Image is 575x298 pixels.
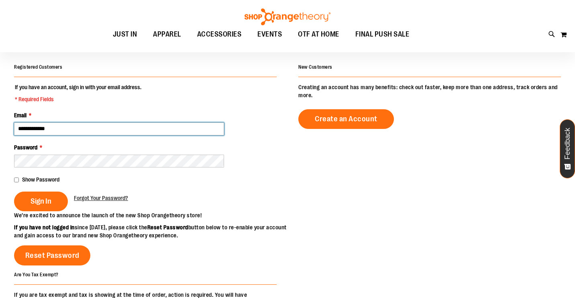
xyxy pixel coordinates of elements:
img: Shop Orangetheory [243,8,332,25]
button: Sign In [14,192,68,211]
a: OTF AT HOME [290,25,347,44]
p: Creating an account has many benefits: check out faster, keep more than one address, track orders... [298,83,561,99]
strong: Registered Customers [14,64,62,70]
a: EVENTS [249,25,290,44]
span: ACCESSORIES [197,25,242,43]
legend: If you have an account, sign in with your email address. [14,83,142,103]
p: since [DATE], please click the button below to re-enable your account and gain access to our bran... [14,223,287,239]
strong: If you have not logged in [14,224,75,231]
a: JUST IN [105,25,145,44]
span: Email [14,112,27,118]
button: Feedback - Show survey [560,119,575,178]
p: We’re excited to announce the launch of the new Shop Orangetheory store! [14,211,287,219]
span: Show Password [22,176,59,183]
span: EVENTS [257,25,282,43]
span: OTF AT HOME [298,25,339,43]
span: FINAL PUSH SALE [355,25,410,43]
a: ACCESSORIES [189,25,250,44]
span: Sign In [31,197,51,206]
span: JUST IN [113,25,137,43]
a: Reset Password [14,245,90,265]
a: Forgot Your Password? [74,194,128,202]
strong: Are You Tax Exempt? [14,272,59,278]
a: APPAREL [145,25,189,44]
span: Feedback [564,128,571,159]
span: APPAREL [153,25,181,43]
span: * Required Fields [15,95,141,103]
strong: New Customers [298,64,332,70]
span: Reset Password [25,251,80,260]
span: Forgot Your Password? [74,195,128,201]
span: Create an Account [315,114,377,123]
span: Password [14,144,37,151]
strong: Reset Password [147,224,188,231]
a: Create an Account [298,109,394,129]
a: FINAL PUSH SALE [347,25,418,44]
